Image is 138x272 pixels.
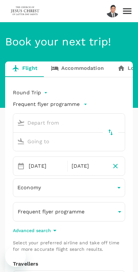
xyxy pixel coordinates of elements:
[120,141,122,142] button: Open
[13,202,125,221] button: Frequent flyer programme
[13,260,125,268] div: Travellers
[13,100,80,108] p: Frequent flyer programme
[5,35,133,49] h4: Book your next trip!
[69,160,109,173] div: [DATE]
[10,4,40,18] img: The Malaysian Church of Jesus Christ of Latter-day Saints
[120,122,122,123] button: Open
[15,118,111,128] input: Depart from
[5,61,44,77] a: Flight
[13,227,51,234] p: Advanced search
[103,125,118,140] button: delete
[26,160,66,173] div: [DATE]
[13,88,49,98] div: Round Trip
[13,100,87,108] button: Frequent flyer programme
[15,136,111,146] input: Going to
[13,180,125,196] div: Economy
[18,208,84,216] p: Frequent flyer programme
[13,227,59,234] button: Advanced search
[5,246,26,267] iframe: Button to launch messaging window
[13,239,125,252] p: Select your preferred airline and take off time for more accurate flight search results.
[106,4,119,18] img: Yew Jin Chua
[44,61,111,77] a: Accommodation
